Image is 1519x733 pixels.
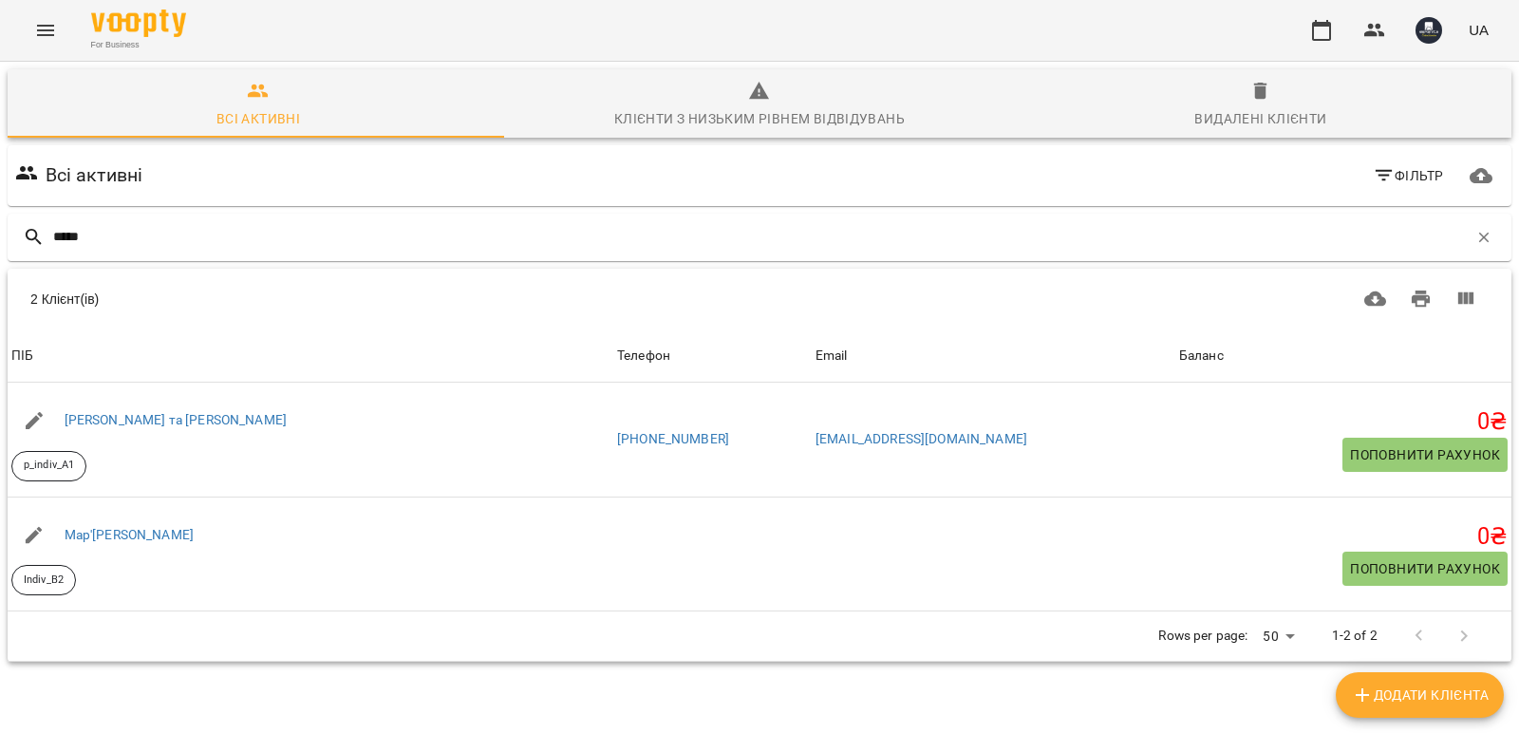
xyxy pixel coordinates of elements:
div: Клієнти з низьким рівнем відвідувань [614,107,905,130]
button: Поповнити рахунок [1342,552,1508,586]
div: Телефон [617,345,670,367]
div: Всі активні [216,107,300,130]
span: For Business [91,39,186,51]
div: Sort [1179,345,1224,367]
img: e7cd9ba82654fddca2813040462380a1.JPG [1416,17,1442,44]
a: Мар'[PERSON_NAME] [65,527,195,542]
div: Indiv_B2 [11,565,76,595]
span: UA [1469,20,1489,40]
div: Email [816,345,848,367]
button: Фільтр [1365,159,1452,193]
p: p_indiv_A1 [24,458,74,474]
p: 1-2 of 2 [1332,627,1378,646]
div: 50 [1255,623,1301,650]
h5: 0 ₴ [1179,522,1508,552]
div: p_indiv_A1 [11,451,86,481]
button: Друк [1398,276,1444,322]
a: [PERSON_NAME] та [PERSON_NAME] [65,412,287,427]
button: Завантажити CSV [1353,276,1398,322]
span: Поповнити рахунок [1350,443,1500,466]
span: Email [816,345,1172,367]
span: Додати клієнта [1351,684,1489,706]
button: UA [1461,12,1496,47]
div: Table Toolbar [8,269,1511,329]
span: Телефон [617,345,808,367]
a: [EMAIL_ADDRESS][DOMAIN_NAME] [816,431,1027,446]
div: Sort [816,345,848,367]
div: ПІБ [11,345,33,367]
p: Indiv_B2 [24,573,64,589]
img: Voopty Logo [91,9,186,37]
div: Видалені клієнти [1194,107,1326,130]
button: Додати клієнта [1336,672,1504,718]
button: Вигляд колонок [1443,276,1489,322]
p: Rows per page: [1158,627,1247,646]
h5: 0 ₴ [1179,407,1508,437]
span: Баланс [1179,345,1508,367]
button: Поповнити рахунок [1342,438,1508,472]
span: Фільтр [1373,164,1444,187]
span: Поповнити рахунок [1350,557,1500,580]
div: Sort [11,345,33,367]
button: Menu [23,8,68,53]
div: 2 Клієнт(ів) [30,290,726,309]
h6: Всі активні [46,160,143,190]
div: Баланс [1179,345,1224,367]
a: [PHONE_NUMBER] [617,431,729,446]
span: ПІБ [11,345,609,367]
div: Sort [617,345,670,367]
